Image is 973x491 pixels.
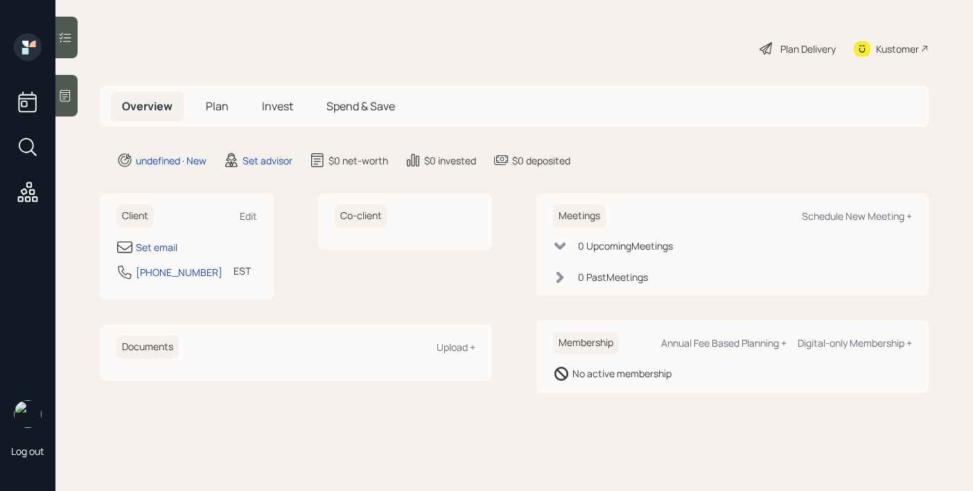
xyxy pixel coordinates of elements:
div: 0 Upcoming Meeting s [578,239,673,253]
div: Edit [240,209,257,223]
div: EST [234,264,251,278]
div: Annual Fee Based Planning + [661,336,787,350]
span: Plan [206,98,229,114]
div: Kustomer [876,42,919,56]
div: Set email [136,240,177,255]
h6: Documents [116,336,179,359]
span: Spend & Save [326,98,395,114]
div: [PHONE_NUMBER] [136,265,222,279]
div: Log out [11,445,44,458]
div: Upload + [437,341,475,354]
div: No active membership [572,366,672,381]
h6: Co-client [335,205,387,227]
div: undefined · New [136,153,207,168]
div: Plan Delivery [780,42,836,56]
div: Digital-only Membership + [798,336,912,350]
div: $0 invested [424,153,476,168]
div: Schedule New Meeting + [802,209,912,223]
div: Set advisor [243,153,292,168]
span: Overview [122,98,173,114]
h6: Client [116,205,154,227]
h6: Meetings [553,205,606,227]
div: 0 Past Meeting s [578,270,648,284]
img: robby-grisanti-headshot.png [14,400,42,428]
h6: Membership [553,331,619,354]
span: Invest [262,98,293,114]
div: $0 deposited [512,153,570,168]
div: $0 net-worth [328,153,388,168]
